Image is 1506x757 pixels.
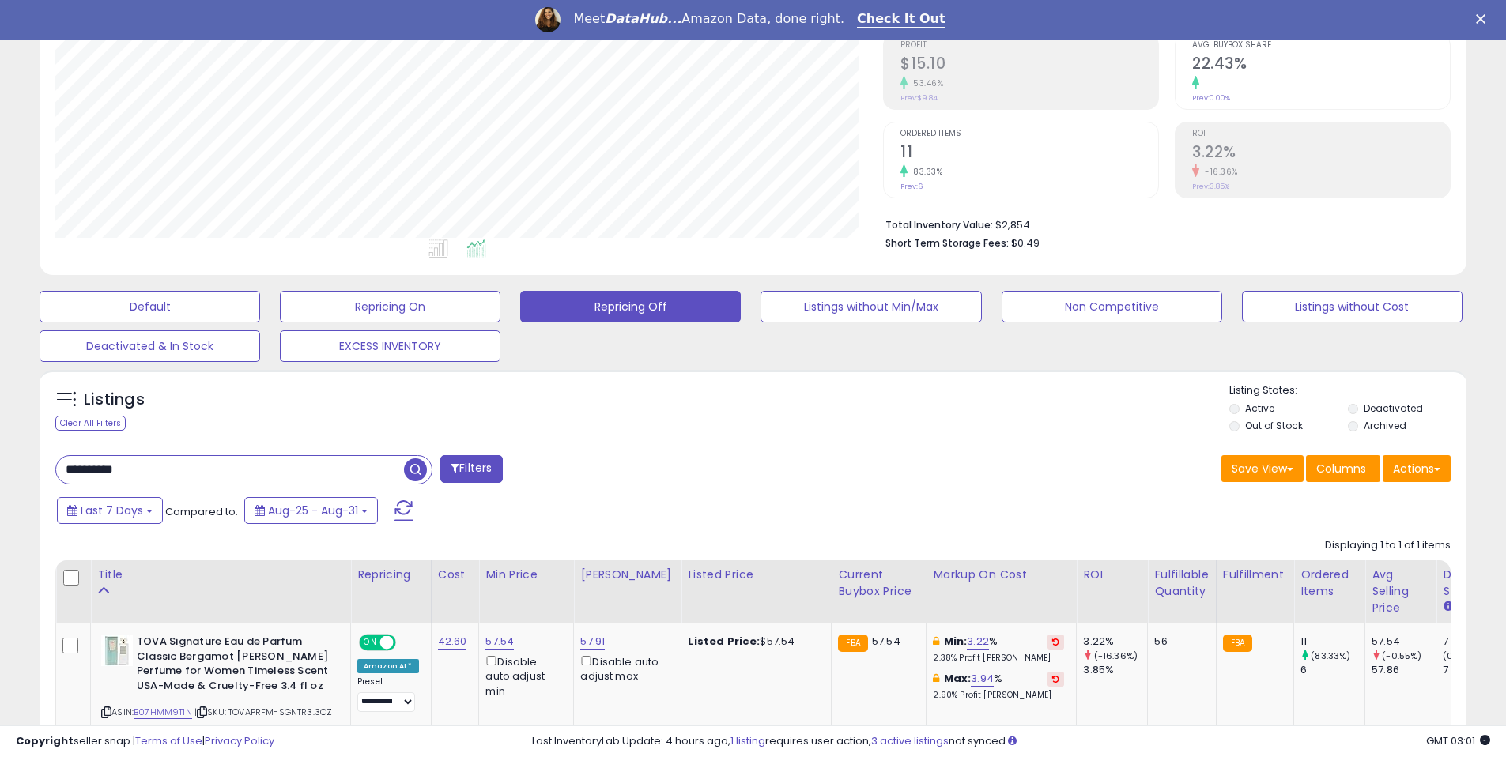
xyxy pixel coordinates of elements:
span: Ordered Items [900,130,1158,138]
div: Amazon AI * [357,659,419,673]
th: The percentage added to the cost of goods (COGS) that forms the calculator for Min & Max prices. [927,560,1077,623]
button: Columns [1306,455,1380,482]
div: 6 [1300,663,1364,677]
span: $0.49 [1011,235,1040,250]
span: ROI [1192,130,1450,138]
small: 83.33% [908,166,942,178]
a: 57.54 [485,634,514,650]
a: 3.22 [967,634,989,650]
small: (-0.55%) [1382,650,1421,662]
a: 3.94 [971,671,994,687]
button: Non Competitive [1002,291,1222,322]
div: 57.86 [1372,663,1436,677]
b: Max: [944,671,972,686]
div: Disable auto adjust min [485,653,561,699]
span: ON [360,636,380,650]
div: 56 [1154,635,1203,649]
div: 57.54 [1372,635,1436,649]
small: Days In Stock. [1443,600,1452,614]
button: Save View [1221,455,1304,482]
div: Clear All Filters [55,416,126,431]
img: Profile image for Georgie [535,7,561,32]
a: Privacy Policy [205,733,274,748]
span: Avg. Buybox Share [1192,41,1450,50]
span: Aug-25 - Aug-31 [268,503,358,518]
div: Preset: [357,676,419,712]
div: Markup on Cost [933,567,1070,583]
a: B07HMM9T1N [134,706,192,719]
button: Actions [1383,455,1451,482]
span: Columns [1316,461,1366,476]
span: Compared to: [165,504,238,519]
div: Repricing [357,567,425,583]
label: Active [1245,401,1274,415]
div: Title [97,567,344,583]
div: Min Price [485,567,567,583]
h2: $15.10 [900,55,1158,76]
span: OFF [394,636,419,650]
label: Out of Stock [1245,419,1303,432]
a: 42.60 [438,634,467,650]
small: (83.33%) [1311,650,1350,662]
a: 3 active listings [871,733,949,748]
small: FBA [838,635,867,652]
p: 2.38% Profit [PERSON_NAME] [933,653,1064,664]
button: Repricing On [280,291,500,322]
div: Last InventoryLab Update: 4 hours ago, requires user action, not synced. [532,734,1490,749]
h2: 11 [900,143,1158,164]
div: 11 [1300,635,1364,649]
button: Deactivated & In Stock [40,330,260,362]
button: EXCESS INVENTORY [280,330,500,362]
div: Current Buybox Price [838,567,919,600]
label: Archived [1364,419,1406,432]
div: Meet Amazon Data, done right. [573,11,844,27]
div: % [933,635,1064,664]
b: Listed Price: [688,634,760,649]
img: 41dM28Zj2rL._SL40_.jpg [101,635,133,666]
button: Listings without Cost [1242,291,1463,322]
h5: Listings [84,389,145,411]
div: Close [1476,14,1492,24]
div: $57.54 [688,635,819,649]
div: Disable auto adjust max [580,653,669,684]
p: 2.90% Profit [PERSON_NAME] [933,690,1064,701]
div: 3.85% [1083,663,1147,677]
div: Fulfillable Quantity [1154,567,1209,600]
div: 3.22% [1083,635,1147,649]
b: Short Term Storage Fees: [885,236,1009,250]
small: Prev: 3.85% [1192,182,1229,191]
span: 57.54 [872,634,900,649]
div: Avg Selling Price [1372,567,1429,616]
small: (-16.36%) [1094,650,1138,662]
strong: Copyright [16,733,74,748]
small: FBA [1223,635,1252,652]
b: Total Inventory Value: [885,218,993,232]
span: 2025-09-8 03:01 GMT [1426,733,1490,748]
i: DataHub... [605,11,681,26]
li: $2,854 [885,214,1439,233]
button: Last 7 Days [57,497,163,524]
button: Repricing Off [520,291,741,322]
small: -16.36% [1199,166,1238,178]
span: Profit [900,41,1158,50]
div: Fulfillment [1223,567,1287,583]
h2: 22.43% [1192,55,1450,76]
button: Aug-25 - Aug-31 [244,497,378,524]
small: (0%) [1443,650,1465,662]
div: % [933,672,1064,701]
p: Listing States: [1229,383,1466,398]
div: Days In Stock [1443,567,1500,600]
small: Prev: 0.00% [1192,93,1230,103]
small: 53.46% [908,77,943,89]
div: Displaying 1 to 1 of 1 items [1325,538,1451,553]
div: seller snap | | [16,734,274,749]
div: Listed Price [688,567,825,583]
h2: 3.22% [1192,143,1450,164]
a: 57.91 [580,634,605,650]
a: Terms of Use [135,733,202,748]
div: ROI [1083,567,1141,583]
button: Filters [440,455,502,483]
div: Ordered Items [1300,567,1358,600]
span: Last 7 Days [81,503,143,518]
small: Prev: $9.84 [900,93,938,103]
